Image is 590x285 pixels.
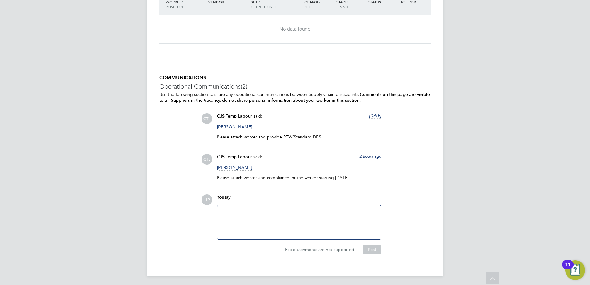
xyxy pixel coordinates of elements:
span: [DATE] [369,113,381,118]
span: CTL [202,154,212,165]
div: No data found [165,26,425,32]
h5: COMMUNICATIONS [159,75,431,81]
span: [PERSON_NAME] [217,165,252,171]
span: [PERSON_NAME] [217,124,252,130]
span: File attachments are not supported. [285,247,355,252]
span: HP [202,194,212,205]
button: Open Resource Center, 11 new notifications [565,260,585,280]
div: say: [217,194,381,205]
span: You [217,195,224,200]
p: Please attach worker and compliance for the worker starting [DATE] [217,175,381,180]
span: CJS Temp Labour [217,114,252,119]
span: said: [253,113,262,119]
div: 11 [565,265,571,273]
span: said: [253,154,262,159]
span: (2) [241,82,247,90]
p: Please attach worker and provide RTW/Standard DBS [217,134,381,140]
span: CJS Temp Labour [217,154,252,159]
p: Use the following section to share any operational communications between Supply Chain participants. [159,92,431,103]
span: 2 hours ago [359,154,381,159]
h3: Operational Communications [159,82,431,90]
button: Post [363,245,381,254]
span: CTL [202,113,212,124]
